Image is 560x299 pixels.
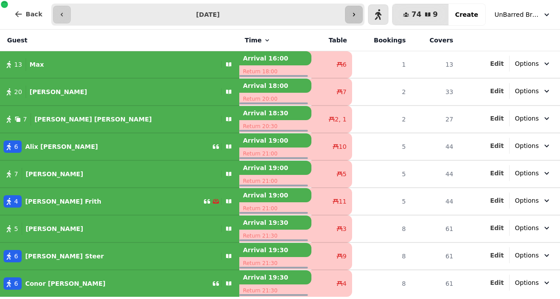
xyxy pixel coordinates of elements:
button: Options [510,110,556,126]
span: Create [455,11,478,18]
button: Options [510,138,556,154]
span: 20 [14,87,22,96]
button: Options [510,83,556,99]
button: Edit [490,169,504,178]
span: Options [515,169,539,178]
span: Options [515,59,539,68]
p: [PERSON_NAME] [26,224,83,233]
th: Table [311,30,352,51]
td: 13 [411,51,458,79]
button: Create [448,4,485,25]
button: Options [510,56,556,72]
span: 10 [339,142,347,151]
span: 6 [343,60,347,69]
button: Edit [490,141,504,150]
span: Options [515,223,539,232]
span: 7 [14,170,18,178]
p: Return 20:30 [239,120,311,132]
span: Options [515,251,539,260]
span: Options [515,278,539,287]
p: [PERSON_NAME] [26,170,83,178]
span: 13 [14,60,22,69]
p: Max [30,60,44,69]
td: 8 [352,270,411,297]
p: Arrival 19:30 [239,216,311,230]
p: [PERSON_NAME] [PERSON_NAME] [35,115,152,124]
td: 61 [411,215,458,242]
td: 2 [352,78,411,106]
span: 4 [343,279,347,288]
button: Edit [490,223,504,232]
p: Arrival 18:30 [239,106,311,120]
td: 8 [352,215,411,242]
p: Arrival 19:00 [239,188,311,202]
span: Edit [490,197,504,204]
span: 7 [343,87,347,96]
p: [PERSON_NAME] Steer [25,252,104,261]
td: 61 [411,242,458,270]
td: 33 [411,78,458,106]
button: Edit [490,114,504,123]
td: 5 [352,133,411,160]
button: Back [7,4,50,25]
span: Options [515,114,539,123]
span: 6 [14,252,18,261]
td: 44 [411,133,458,160]
p: Arrival 18:00 [239,79,311,93]
button: Options [510,275,556,291]
th: Bookings [352,30,411,51]
span: 11 [339,197,347,206]
td: 44 [411,188,458,215]
button: Edit [490,59,504,68]
p: Return 20:00 [239,93,311,105]
span: 74 [411,11,421,18]
p: Arrival 19:00 [239,161,311,175]
button: 749 [392,4,448,25]
p: Return 21:00 [239,175,311,187]
span: Edit [490,88,504,94]
span: Edit [490,143,504,149]
p: Arrival 19:30 [239,243,311,257]
p: Return 21:00 [239,202,311,215]
p: Arrival 19:30 [239,270,311,284]
p: Return 21:00 [239,148,311,160]
p: Return 18:00 [239,65,311,78]
button: UnBarred Brewery [489,7,556,23]
span: 9 [433,11,438,18]
button: Time [245,36,270,45]
span: 5 [14,224,18,233]
p: Return 21:30 [239,284,311,297]
span: Back [26,11,42,17]
td: 5 [352,160,411,188]
p: Arrival 16:00 [239,51,311,65]
p: Alix [PERSON_NAME] [25,142,98,151]
p: Arrival 19:00 [239,133,311,148]
span: Time [245,36,261,45]
span: Options [515,196,539,205]
button: Options [510,165,556,181]
p: Return 21:30 [239,257,311,269]
span: Edit [490,170,504,176]
td: 1 [352,51,411,79]
button: Edit [490,278,504,287]
span: UnBarred Brewery [495,10,539,19]
p: Return 21:30 [239,230,311,242]
td: 61 [411,270,458,297]
button: Edit [490,87,504,95]
td: 44 [411,160,458,188]
button: Edit [490,196,504,205]
span: 9 [343,252,347,261]
td: 2 [352,106,411,133]
span: Options [515,141,539,150]
button: Options [510,247,556,263]
span: Edit [490,225,504,231]
span: 5 [343,170,347,178]
span: Edit [490,61,504,67]
th: Covers [411,30,458,51]
button: Options [510,193,556,208]
button: Options [510,220,556,236]
span: 4 [14,197,18,206]
span: Edit [490,280,504,286]
span: 2, 1 [335,115,347,124]
td: 8 [352,242,411,270]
